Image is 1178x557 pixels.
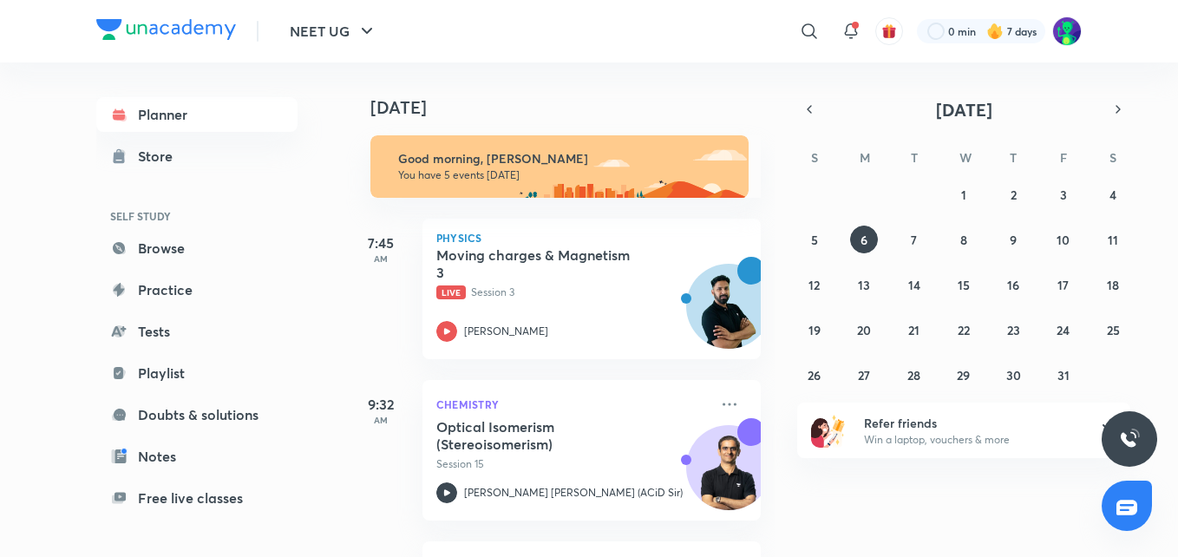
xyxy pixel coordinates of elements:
p: [PERSON_NAME] [PERSON_NAME] (ACiD Sir) [464,485,683,501]
button: [DATE] [821,97,1106,121]
abbr: October 14, 2025 [908,277,920,293]
button: October 22, 2025 [950,316,978,344]
abbr: October 13, 2025 [858,277,870,293]
button: October 12, 2025 [801,271,828,298]
img: ttu [1119,429,1140,449]
abbr: Monday [860,149,870,166]
img: streak [986,23,1004,40]
img: Avatar [687,435,770,518]
span: Live [436,285,466,299]
button: October 25, 2025 [1099,316,1127,344]
button: October 13, 2025 [850,271,878,298]
abbr: Friday [1060,149,1067,166]
button: October 3, 2025 [1050,180,1077,208]
abbr: October 18, 2025 [1107,277,1119,293]
button: October 17, 2025 [1050,271,1077,298]
p: Physics [436,233,747,243]
abbr: October 20, 2025 [857,322,871,338]
p: Chemistry [436,394,709,415]
a: Planner [96,97,298,132]
abbr: October 24, 2025 [1057,322,1070,338]
h5: Optical Isomerism (Stereoisomerism) [436,418,652,453]
button: October 15, 2025 [950,271,978,298]
a: Doubts & solutions [96,397,298,432]
button: October 21, 2025 [900,316,928,344]
button: October 16, 2025 [999,271,1027,298]
p: Win a laptop, vouchers & more [864,432,1077,448]
abbr: October 26, 2025 [808,367,821,383]
abbr: October 11, 2025 [1108,232,1118,248]
button: October 1, 2025 [950,180,978,208]
abbr: October 25, 2025 [1107,322,1120,338]
abbr: October 31, 2025 [1057,367,1070,383]
p: AM [346,415,416,425]
abbr: Tuesday [911,149,918,166]
button: October 18, 2025 [1099,271,1127,298]
h6: SELF STUDY [96,201,298,231]
abbr: October 3, 2025 [1060,187,1067,203]
button: October 28, 2025 [900,361,928,389]
button: October 5, 2025 [801,226,828,253]
abbr: October 12, 2025 [808,277,820,293]
button: NEET UG [279,14,388,49]
button: October 26, 2025 [801,361,828,389]
h4: [DATE] [370,97,778,118]
button: October 8, 2025 [950,226,978,253]
abbr: Saturday [1109,149,1116,166]
abbr: October 10, 2025 [1057,232,1070,248]
abbr: October 5, 2025 [811,232,818,248]
abbr: October 15, 2025 [958,277,970,293]
a: Store [96,139,298,174]
h6: Refer friends [864,414,1077,432]
button: October 29, 2025 [950,361,978,389]
button: October 2, 2025 [999,180,1027,208]
abbr: October 30, 2025 [1006,367,1021,383]
div: Store [138,146,183,167]
a: Browse [96,231,298,265]
button: October 20, 2025 [850,316,878,344]
abbr: October 29, 2025 [957,367,970,383]
h6: Good morning, [PERSON_NAME] [398,151,733,167]
button: October 11, 2025 [1099,226,1127,253]
a: Practice [96,272,298,307]
p: Session 3 [436,285,709,300]
h5: 9:32 [346,394,416,415]
button: avatar [875,17,903,45]
abbr: October 23, 2025 [1007,322,1020,338]
abbr: October 22, 2025 [958,322,970,338]
abbr: October 19, 2025 [808,322,821,338]
button: October 31, 2025 [1050,361,1077,389]
abbr: October 28, 2025 [907,367,920,383]
abbr: October 17, 2025 [1057,277,1069,293]
a: Playlist [96,356,298,390]
abbr: October 6, 2025 [861,232,867,248]
abbr: October 7, 2025 [911,232,917,248]
abbr: Sunday [811,149,818,166]
button: October 7, 2025 [900,226,928,253]
button: October 14, 2025 [900,271,928,298]
abbr: October 27, 2025 [858,367,870,383]
button: October 6, 2025 [850,226,878,253]
abbr: October 21, 2025 [908,322,919,338]
abbr: October 4, 2025 [1109,187,1116,203]
p: AM [346,253,416,264]
abbr: October 16, 2025 [1007,277,1019,293]
button: October 24, 2025 [1050,316,1077,344]
p: You have 5 events [DATE] [398,168,733,182]
img: morning [370,135,749,198]
a: Free live classes [96,481,298,515]
img: referral [811,413,846,448]
span: [DATE] [936,98,992,121]
abbr: Wednesday [959,149,972,166]
abbr: October 8, 2025 [960,232,967,248]
p: [PERSON_NAME] [464,324,548,339]
button: October 4, 2025 [1099,180,1127,208]
button: October 27, 2025 [850,361,878,389]
img: Avatar [687,273,770,357]
img: Company Logo [96,19,236,40]
h5: 7:45 [346,233,416,253]
abbr: Thursday [1010,149,1017,166]
abbr: October 1, 2025 [961,187,966,203]
button: October 10, 2025 [1050,226,1077,253]
abbr: October 2, 2025 [1011,187,1017,203]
